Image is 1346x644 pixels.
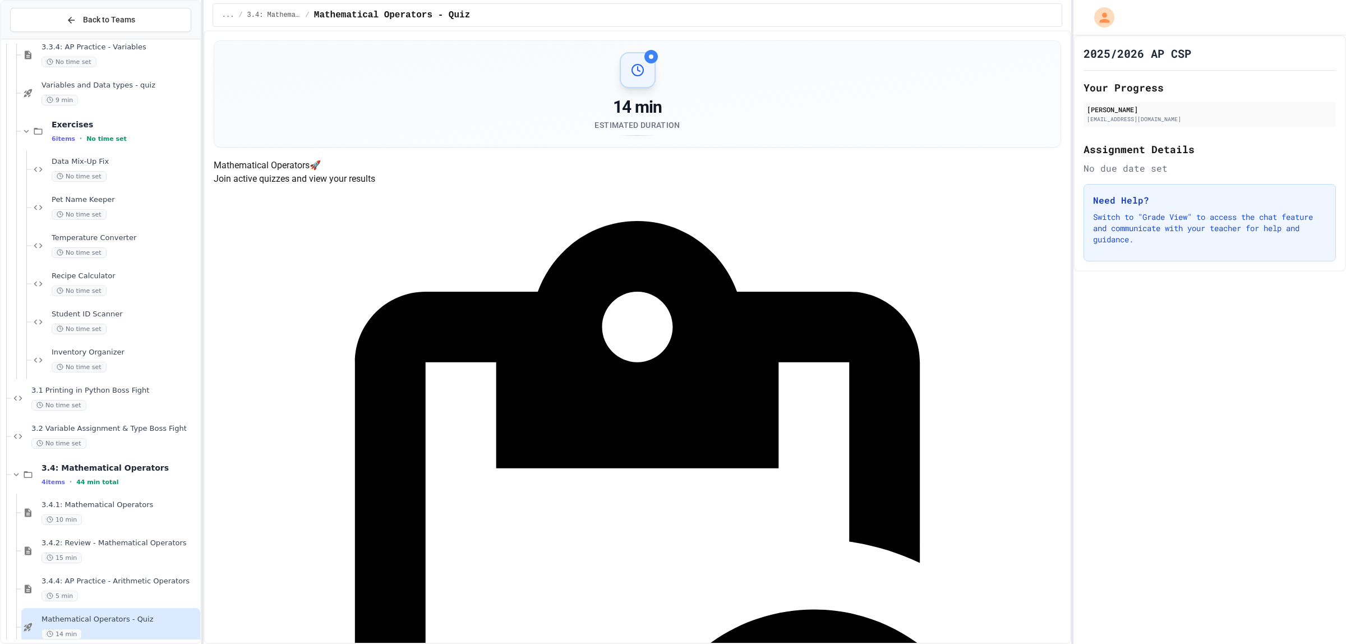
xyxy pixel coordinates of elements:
[31,400,86,411] span: No time set
[1084,141,1336,157] h2: Assignment Details
[42,500,198,510] span: 3.4.1: Mathematical Operators
[1087,115,1333,123] div: [EMAIL_ADDRESS][DOMAIN_NAME]
[306,11,310,20] span: /
[52,247,107,258] span: No time set
[52,119,198,130] span: Exercises
[52,209,107,220] span: No time set
[314,8,470,22] span: Mathematical Operators - Quiz
[52,135,75,142] span: 6 items
[10,8,191,32] button: Back to Teams
[52,157,198,167] span: Data Mix-Up Fix
[80,134,82,143] span: •
[52,324,107,334] span: No time set
[594,119,680,131] div: Estimated Duration
[70,477,72,486] span: •
[238,11,242,20] span: /
[42,629,82,640] span: 14 min
[214,172,1062,186] p: Join active quizzes and view your results
[247,11,301,20] span: 3.4: Mathematical Operators
[1084,45,1191,61] h1: 2025/2026 AP CSP
[31,424,198,434] span: 3.2 Variable Assignment & Type Boss Fight
[1093,194,1326,207] h3: Need Help?
[42,514,82,525] span: 10 min
[31,386,198,395] span: 3.1 Printing in Python Boss Fight
[52,310,198,319] span: Student ID Scanner
[1084,80,1336,95] h2: Your Progress
[42,591,78,601] span: 5 min
[83,14,135,26] span: Back to Teams
[76,479,118,486] span: 44 min total
[42,81,198,90] span: Variables and Data types - quiz
[42,577,198,586] span: 3.4.4: AP Practice - Arithmetic Operators
[52,195,198,205] span: Pet Name Keeper
[1082,4,1117,30] div: My Account
[42,479,65,486] span: 4 items
[222,11,234,20] span: ...
[42,95,78,105] span: 9 min
[52,171,107,182] span: No time set
[1084,162,1336,175] div: No due date set
[52,362,107,372] span: No time set
[214,159,1062,172] h4: Mathematical Operators 🚀
[42,463,198,473] span: 3.4: Mathematical Operators
[42,43,198,52] span: 3.3.4: AP Practice - Variables
[594,97,680,117] div: 14 min
[42,57,96,67] span: No time set
[86,135,127,142] span: No time set
[1093,211,1326,245] p: Switch to "Grade View" to access the chat feature and communicate with your teacher for help and ...
[52,272,198,281] span: Recipe Calculator
[31,438,86,449] span: No time set
[42,553,82,563] span: 15 min
[1087,104,1333,114] div: [PERSON_NAME]
[42,539,198,548] span: 3.4.2: Review - Mathematical Operators
[52,286,107,296] span: No time set
[52,233,198,243] span: Temperature Converter
[52,348,198,357] span: Inventory Organizer
[42,615,198,624] span: Mathematical Operators - Quiz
